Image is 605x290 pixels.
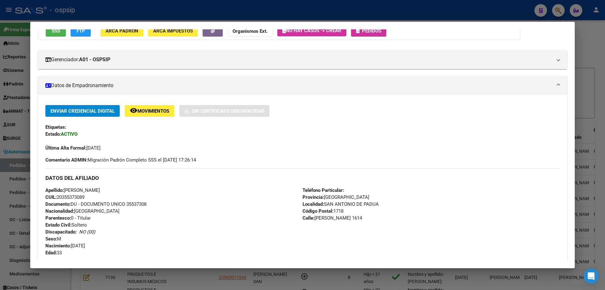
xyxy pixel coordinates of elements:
[45,187,64,193] strong: Apellido:
[351,25,386,37] button: Pedidos
[45,250,62,256] span: 33
[302,201,379,207] span: SAN ANTONIO DE PADUA
[45,145,101,151] span: [DATE]
[45,208,74,214] strong: Nacionalidad:
[282,28,341,33] span: No hay casos -> Crear
[148,25,198,37] button: ARCA Impuestos
[45,229,77,235] strong: Discapacitado:
[179,105,269,117] button: Sin Certificado Discapacidad
[38,76,567,95] mat-expansion-panel-header: Datos de Empadronamiento
[302,201,324,207] strong: Localidad:
[45,201,147,207] span: DU - DOCUMENTO UNICO 35537308
[45,82,552,89] mat-panel-title: Datos de Empadronamiento
[192,108,264,114] span: Sin Certificado Discapacidad
[302,208,333,214] strong: Código Postal:
[45,194,84,200] span: 20355373089
[61,131,78,137] strong: ACTIVO
[302,215,314,221] strong: Calle:
[277,25,346,36] button: No hay casos -> Crear
[45,222,87,228] span: Soltero
[45,250,57,256] strong: Edad:
[302,187,344,193] strong: Teléfono Particular:
[302,194,369,200] span: [GEOGRAPHIC_DATA]
[45,124,66,130] strong: Etiquetas:
[106,28,138,34] span: ARCA Padrón
[45,194,57,200] strong: CUIL:
[233,28,268,34] strong: Organismos Ext.
[45,131,61,137] strong: Estado:
[45,201,71,207] strong: Documento:
[52,28,60,34] span: SSS
[130,107,137,114] mat-icon: remove_red_eye
[45,187,100,193] span: [PERSON_NAME]
[153,28,193,34] span: ARCA Impuestos
[46,25,66,37] button: SSS
[45,222,72,228] strong: Estado Civil:
[125,105,174,117] button: Movimientos
[45,56,552,63] mat-panel-title: Gerenciador:
[38,50,567,69] mat-expansion-panel-header: Gerenciador:A01 - OSPSIP
[584,269,599,284] div: Open Intercom Messenger
[45,208,119,214] span: [GEOGRAPHIC_DATA]
[45,215,71,221] strong: Parentesco:
[45,105,120,117] button: Enviar Credencial Digital
[45,236,57,242] strong: Sexo:
[137,108,169,114] span: Movimientos
[362,28,381,34] span: Pedidos
[50,108,115,114] span: Enviar Credencial Digital
[302,215,362,221] span: [PERSON_NAME] 1614
[71,25,91,37] button: FTP
[45,157,88,163] strong: Comentario ADMIN:
[79,229,95,235] i: NO (00)
[302,194,324,200] strong: Provincia:
[45,145,86,151] strong: Última Alta Formal:
[228,25,273,37] button: Organismos Ext.
[302,208,343,214] span: 1718
[45,236,61,242] span: M
[101,25,143,37] button: ARCA Padrón
[45,215,91,221] span: 0 - Titular
[45,175,560,181] h3: DATOS DEL AFILIADO
[45,243,71,249] strong: Nacimiento:
[79,56,110,63] strong: A01 - OSPSIP
[45,243,85,249] span: [DATE]
[77,28,85,34] span: FTP
[45,157,196,163] span: Migración Padrón Completo SSS el [DATE] 17:26:14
